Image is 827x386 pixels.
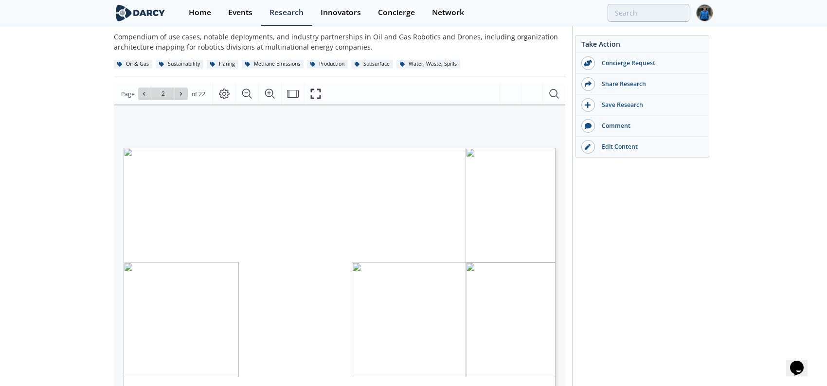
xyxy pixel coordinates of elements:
div: Concierge Request [595,59,704,68]
div: Methane Emissions [242,60,304,69]
input: Advanced Search [608,4,689,22]
div: Research [270,9,304,17]
div: Comment [595,122,704,130]
div: Edit Content [595,142,704,151]
div: Flaring [207,60,238,69]
div: Events [228,9,252,17]
img: Profile [696,4,713,21]
div: Share Research [595,80,704,88]
div: Compendium of use cases, notable deployments, and industry partnerships in Oil and Gas Robotics a... [114,32,565,52]
div: Sustainability [156,60,203,69]
div: Save Research [595,101,704,109]
div: Concierge [378,9,415,17]
div: Production [307,60,348,69]
div: Take Action [576,39,709,53]
div: Subsurface [351,60,393,69]
div: Water, Waste, Spills [396,60,460,69]
img: logo-wide.svg [114,4,167,21]
a: Edit Content [576,137,709,157]
div: Home [189,9,211,17]
div: Innovators [321,9,361,17]
div: Oil & Gas [114,60,152,69]
iframe: chat widget [786,347,817,376]
div: Network [432,9,464,17]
